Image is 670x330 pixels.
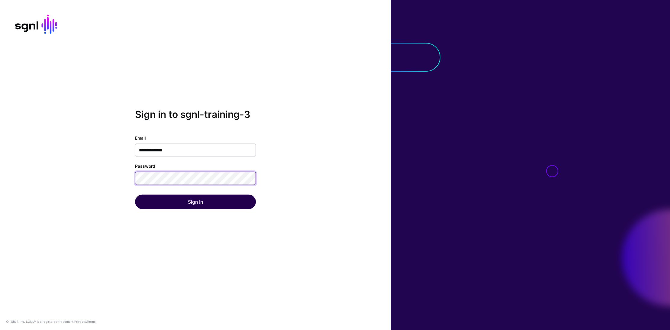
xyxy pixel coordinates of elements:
[87,320,95,323] a: Terms
[135,109,256,120] h2: Sign in to sgnl-training-3
[74,320,85,323] a: Privacy
[135,135,146,141] label: Email
[135,195,256,209] button: Sign In
[6,319,95,324] div: © [URL], Inc. SGNL® is a registered trademark. &
[135,163,155,169] label: Password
